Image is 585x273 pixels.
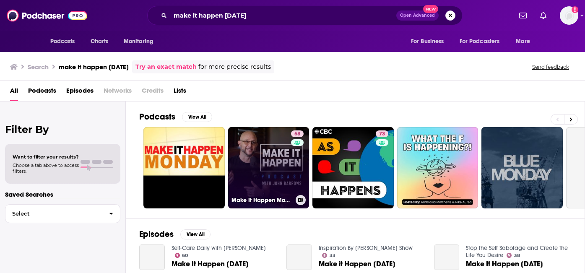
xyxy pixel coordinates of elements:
a: Show notifications dropdown [537,8,550,23]
h2: Podcasts [139,112,175,122]
button: Open AdvancedNew [396,10,439,21]
a: 73 [312,127,394,208]
span: Credits [142,84,164,101]
span: for more precise results [198,62,271,72]
a: 73 [376,130,388,137]
h2: Episodes [139,229,174,239]
a: Lists [174,84,186,101]
span: Make it Happen [DATE] [319,260,395,268]
a: Stop the Self Sabotage and Create the Life You Desire [466,244,568,259]
a: EpisodesView All [139,229,211,239]
span: For Podcasters [460,36,500,47]
button: Show profile menu [560,6,578,25]
a: Make It Happen Monday [434,244,460,270]
span: Select [5,211,102,216]
span: New [423,5,438,13]
a: Make it Happen Monday [319,260,395,268]
span: More [516,36,530,47]
span: Make It Happen [DATE] [172,260,249,268]
a: 60 [175,253,188,258]
a: 33 [322,253,335,258]
a: 58Make It Happen Mondays - B2B Sales Talk with [PERSON_NAME] [228,127,309,208]
a: Podcasts [28,84,56,101]
div: Search podcasts, credits, & more... [147,6,463,25]
a: Make It Happen Monday [139,244,165,270]
span: 73 [379,130,385,138]
span: Open Advanced [400,13,435,18]
span: 33 [330,254,335,257]
span: 38 [514,254,520,257]
span: Want to filter your results? [13,154,79,160]
button: View All [180,229,211,239]
img: User Profile [560,6,578,25]
button: open menu [118,34,164,49]
a: Inspiration By Loretta Show [319,244,413,252]
h2: Filter By [5,123,120,135]
button: open menu [44,34,86,49]
button: View All [182,112,212,122]
span: Choose a tab above to access filters. [13,162,79,174]
a: Show notifications dropdown [516,8,530,23]
input: Search podcasts, credits, & more... [170,9,396,22]
img: Podchaser - Follow, Share and Rate Podcasts [7,8,87,23]
span: Charts [91,36,109,47]
button: open menu [454,34,512,49]
a: Episodes [66,84,94,101]
a: Self-Care Daily with Rachel Brathen [172,244,266,252]
span: 60 [182,254,188,257]
span: For Business [411,36,444,47]
a: All [10,84,18,101]
button: Send feedback [530,63,572,70]
button: open menu [405,34,455,49]
span: Networks [104,84,132,101]
h3: Make It Happen Mondays - B2B Sales Talk with [PERSON_NAME] [231,197,292,204]
a: Try an exact match [135,62,197,72]
span: Podcasts [50,36,75,47]
a: Make It Happen Monday [466,260,543,268]
a: 58 [291,130,304,137]
span: Logged in as PresleyM [560,6,578,25]
a: Charts [85,34,114,49]
h3: make it happen [DATE] [59,63,129,71]
span: 58 [294,130,300,138]
p: Saved Searches [5,190,120,198]
span: Monitoring [124,36,153,47]
span: Make It Happen [DATE] [466,260,543,268]
button: Select [5,204,120,223]
svg: Add a profile image [572,6,578,13]
a: Make it Happen Monday [286,244,312,270]
a: 38 [507,253,520,258]
a: PodcastsView All [139,112,212,122]
button: open menu [510,34,541,49]
a: Make It Happen Monday [172,260,249,268]
h3: Search [28,63,49,71]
